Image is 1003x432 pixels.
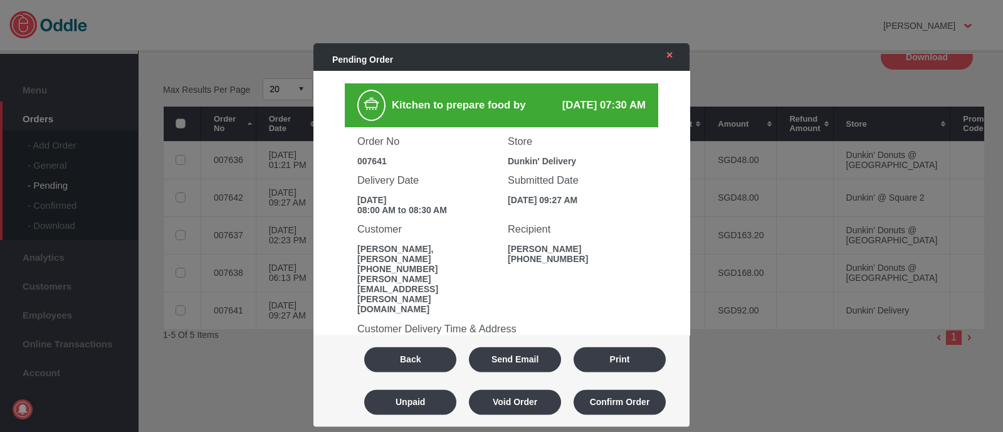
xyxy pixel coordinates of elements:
div: [DATE] 07:30 AM [549,99,646,112]
a: ✕ [653,44,680,66]
h3: Store [508,136,646,148]
button: Void Order [469,389,561,414]
button: Unpaid [364,389,456,414]
h3: Recipient [508,224,646,236]
div: Pending Order [320,48,647,71]
div: [PHONE_NUMBER] [357,264,495,274]
div: Dunkin' Delivery [508,156,646,166]
div: [DATE] 09:27 AM [508,195,646,205]
div: [PERSON_NAME] [508,244,646,254]
div: 007641 [357,156,495,166]
div: Kitchen to prepare food by [386,90,549,121]
button: Send Email [469,347,561,372]
div: [PHONE_NUMBER] [508,254,646,264]
h3: Customer Delivery Time & Address [357,323,646,335]
div: [PERSON_NAME], [PERSON_NAME] [357,244,495,264]
img: cooking.png [362,94,381,113]
button: Confirm Order [574,389,666,414]
h3: Customer [357,224,495,236]
button: Print [574,347,666,372]
h3: Submitted Date [508,175,646,187]
div: [DATE] [357,195,495,205]
h3: Delivery Date [357,175,495,187]
div: 08:00 AM to 08:30 AM [357,205,495,215]
button: Back [364,347,456,372]
h3: Order No [357,136,495,148]
div: [PERSON_NAME][EMAIL_ADDRESS][PERSON_NAME][DOMAIN_NAME] [357,274,495,314]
